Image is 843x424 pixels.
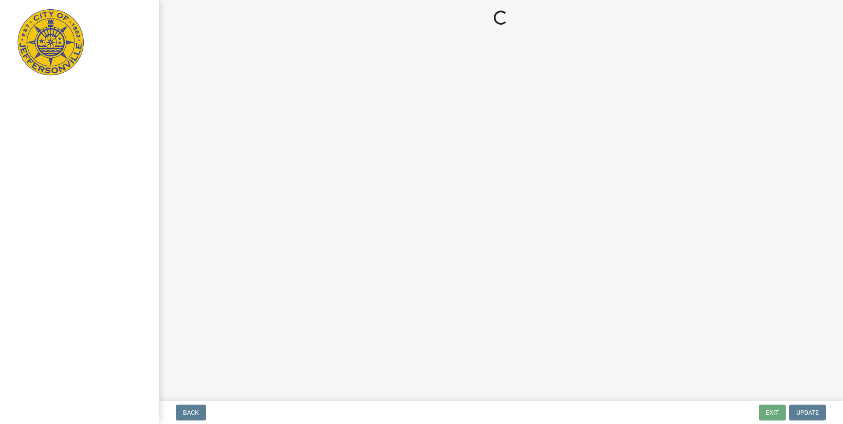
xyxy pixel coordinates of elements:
img: City of Jeffersonville, Indiana [18,9,84,75]
span: Back [183,409,199,416]
button: Update [789,405,826,420]
button: Back [176,405,206,420]
button: Exit [759,405,786,420]
span: Update [796,409,819,416]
